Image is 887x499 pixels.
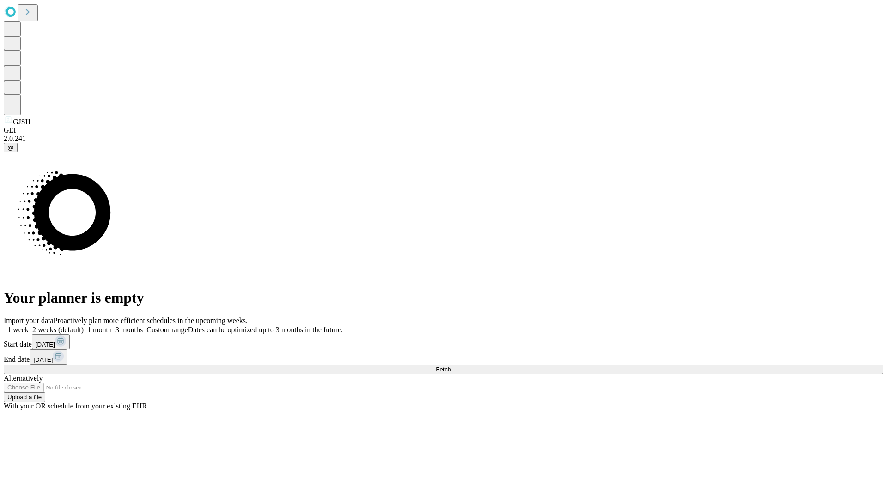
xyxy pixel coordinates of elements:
button: [DATE] [32,334,70,349]
div: 2.0.241 [4,134,883,143]
span: [DATE] [33,356,53,363]
h1: Your planner is empty [4,289,883,306]
span: Import your data [4,316,54,324]
span: 3 months [115,326,143,334]
span: [DATE] [36,341,55,348]
span: With your OR schedule from your existing EHR [4,402,147,410]
span: GJSH [13,118,30,126]
button: Fetch [4,365,883,374]
span: 1 week [7,326,29,334]
span: Fetch [436,366,451,373]
div: GEI [4,126,883,134]
div: Start date [4,334,883,349]
span: Alternatively [4,374,43,382]
button: Upload a file [4,392,45,402]
button: @ [4,143,18,152]
button: [DATE] [30,349,67,365]
span: 1 month [87,326,112,334]
span: Proactively plan more efficient schedules in the upcoming weeks. [54,316,248,324]
span: 2 weeks (default) [32,326,84,334]
span: Custom range [146,326,188,334]
span: Dates can be optimized up to 3 months in the future. [188,326,343,334]
span: @ [7,144,14,151]
div: End date [4,349,883,365]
